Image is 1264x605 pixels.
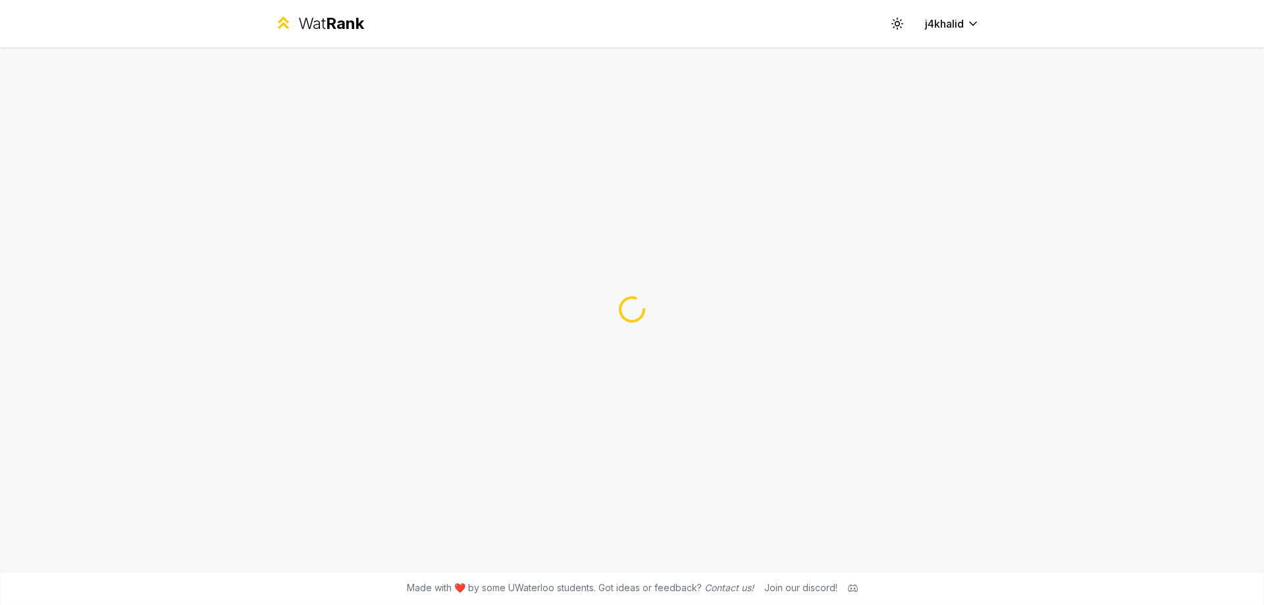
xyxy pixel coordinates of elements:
[298,13,364,34] div: Wat
[326,14,364,33] span: Rank
[914,12,990,36] button: j4khalid
[764,581,837,594] div: Join our discord!
[704,582,754,593] a: Contact us!
[407,581,754,594] span: Made with ❤️ by some UWaterloo students. Got ideas or feedback?
[274,13,364,34] a: WatRank
[925,16,964,32] span: j4khalid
